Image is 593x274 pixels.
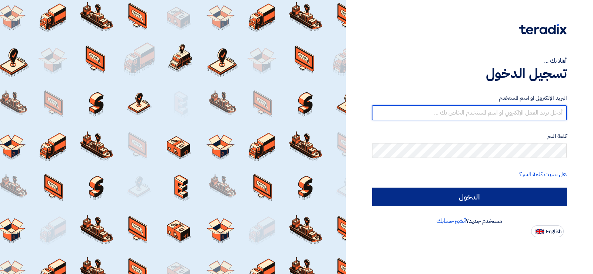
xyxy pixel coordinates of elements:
[372,132,567,141] label: كلمة السر
[372,56,567,65] div: أهلا بك ...
[437,217,466,225] a: أنشئ حسابك
[372,217,567,225] div: مستخدم جديد؟
[531,225,564,237] button: English
[372,65,567,82] h1: تسجيل الدخول
[372,188,567,206] input: الدخول
[536,229,544,234] img: en-US.png
[519,170,567,179] a: هل نسيت كلمة السر؟
[546,229,561,234] span: English
[372,105,567,120] input: أدخل بريد العمل الإلكتروني او اسم المستخدم الخاص بك ...
[519,24,567,34] img: Teradix logo
[372,94,567,102] label: البريد الإلكتروني او اسم المستخدم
